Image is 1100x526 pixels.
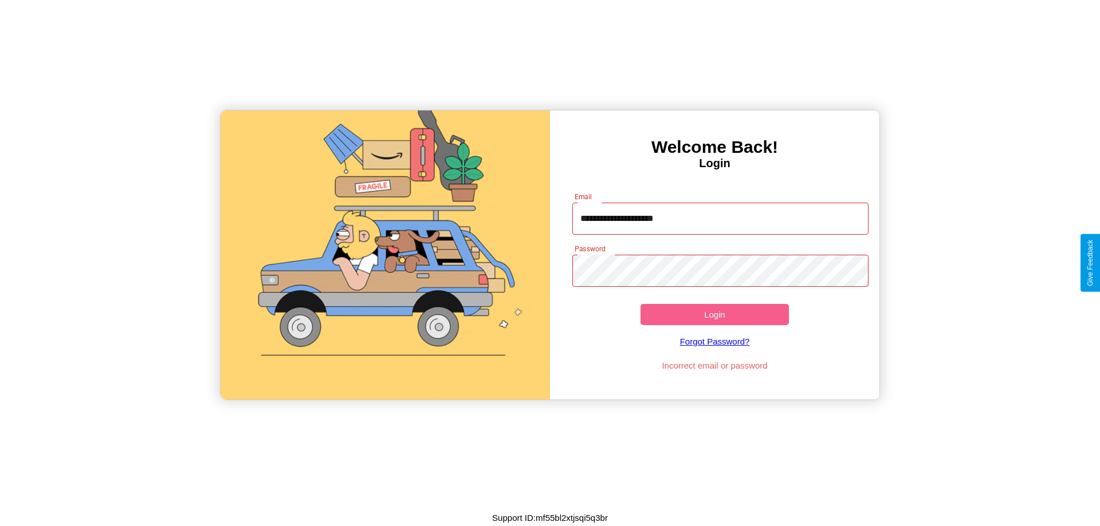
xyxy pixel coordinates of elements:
div: Give Feedback [1086,240,1094,286]
h4: Login [550,157,879,170]
p: Incorrect email or password [567,358,863,373]
label: Email [575,192,592,201]
a: Forgot Password? [567,325,863,358]
button: Login [641,304,789,325]
p: Support ID: mf55bl2xtjsqi5q3br [492,510,608,525]
img: gif [221,110,550,400]
label: Password [575,244,605,254]
h3: Welcome Back! [550,137,879,157]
